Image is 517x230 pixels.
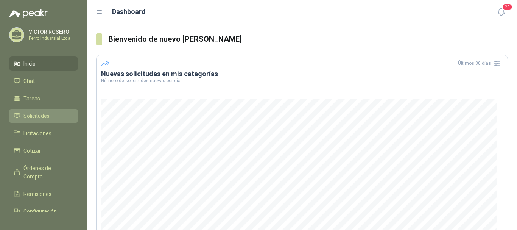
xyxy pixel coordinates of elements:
[494,5,508,19] button: 20
[9,56,78,71] a: Inicio
[9,9,48,18] img: Logo peakr
[9,126,78,141] a: Licitaciones
[502,3,512,11] span: 20
[23,164,71,181] span: Órdenes de Compra
[9,204,78,219] a: Configuración
[23,77,35,85] span: Chat
[29,29,76,34] p: VICTOR ROSERO
[23,207,57,216] span: Configuración
[9,144,78,158] a: Cotizar
[458,57,503,69] div: Últimos 30 días
[23,94,40,103] span: Tareas
[29,36,76,41] p: Ferro Industrial Ltda
[9,161,78,184] a: Órdenes de Compra
[23,59,36,68] span: Inicio
[101,69,503,78] h3: Nuevas solicitudes en mis categorías
[23,147,41,155] span: Cotizar
[108,33,508,45] h3: Bienvenido de nuevo [PERSON_NAME]
[9,187,78,201] a: Remisiones
[9,109,78,123] a: Solicitudes
[112,6,146,17] h1: Dashboard
[23,190,51,198] span: Remisiones
[23,112,50,120] span: Solicitudes
[9,91,78,106] a: Tareas
[101,78,503,83] p: Número de solicitudes nuevas por día
[9,74,78,88] a: Chat
[23,129,51,138] span: Licitaciones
